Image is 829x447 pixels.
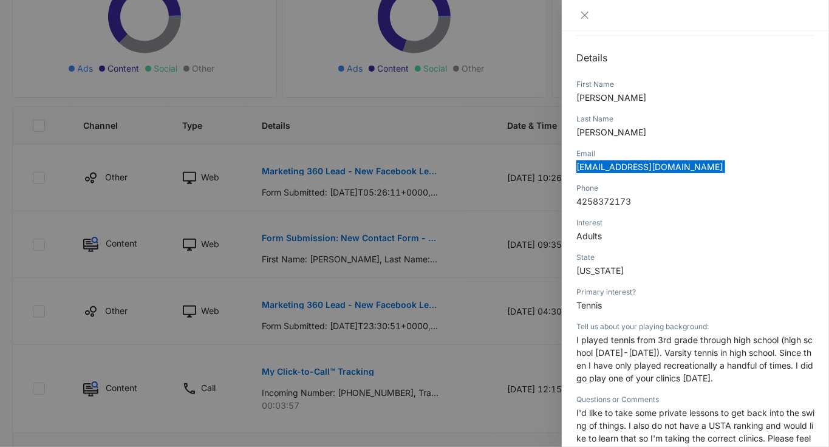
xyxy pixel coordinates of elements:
span: I played tennis from 3rd grade through high school (high school [DATE]-[DATE]). Varsity tennis in... [576,335,813,383]
div: State [576,252,814,263]
div: Tell us about your playing background: [576,321,814,332]
div: Primary interest? [576,287,814,298]
div: Last Name [576,114,814,125]
span: Tennis [576,300,602,310]
div: Email [576,148,814,159]
span: Adults [576,231,602,241]
div: Questions or Comments [576,394,814,405]
span: [PERSON_NAME] [576,127,646,137]
div: Interest [576,217,814,228]
button: Close [576,10,593,21]
span: close [580,10,590,20]
span: [EMAIL_ADDRESS][DOMAIN_NAME] [576,162,723,172]
div: First Name [576,79,814,90]
span: [PERSON_NAME] [576,92,646,103]
span: 4258372173 [576,196,631,206]
h2: Details [576,50,814,65]
div: Phone [576,183,814,194]
span: [US_STATE] [576,265,624,276]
